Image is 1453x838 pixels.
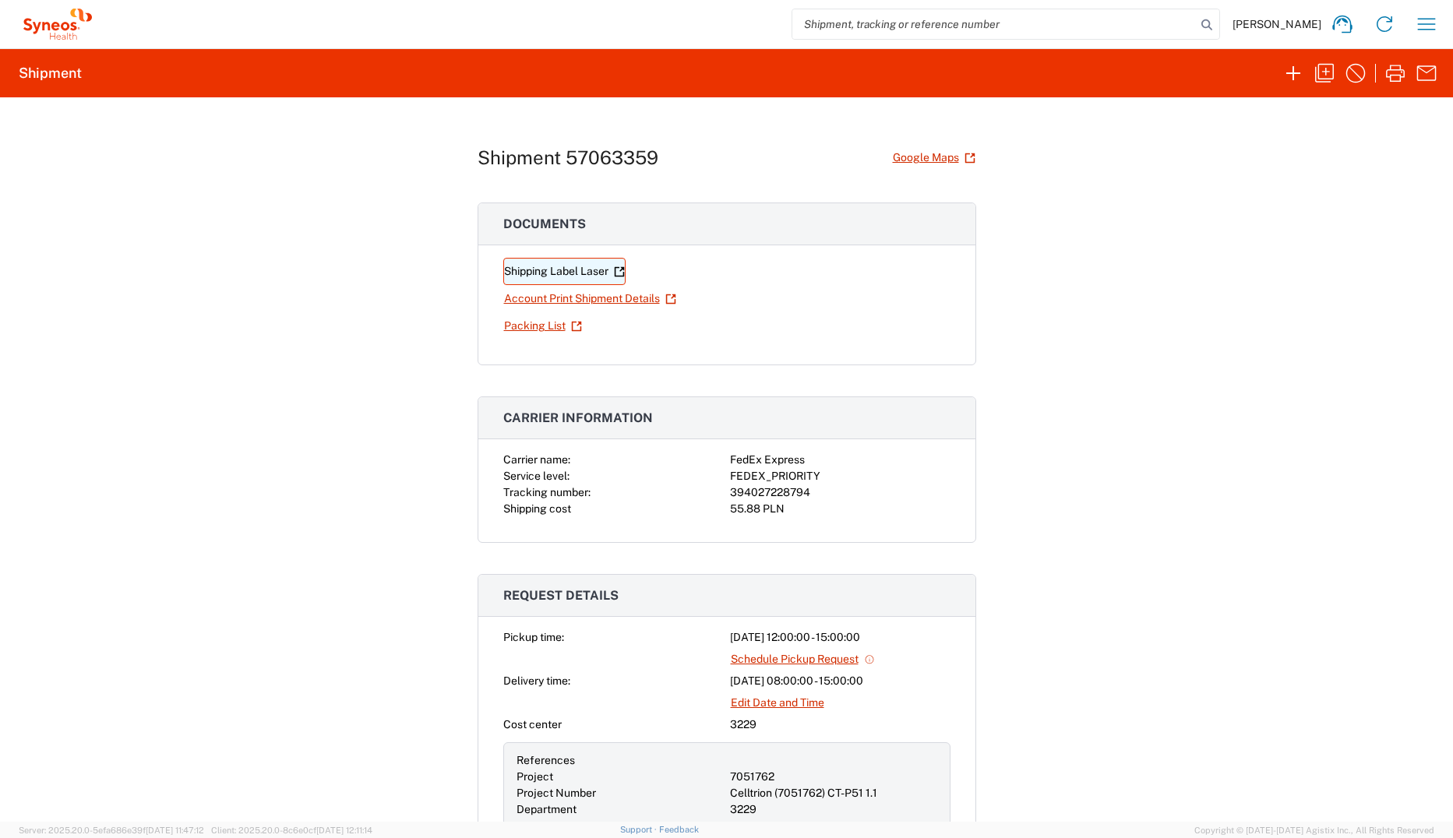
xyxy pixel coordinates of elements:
a: Packing List [503,312,583,340]
span: References [517,754,575,766]
div: Project Number [517,785,724,801]
span: Cost center [503,718,562,731]
a: Shipping Label Laser [503,258,626,285]
span: Carrier information [503,410,653,425]
a: Schedule Pickup Request [730,646,876,673]
a: Support [620,825,659,834]
span: Shipping cost [503,502,571,515]
span: Service level: [503,470,570,482]
div: 3229 [730,717,950,733]
span: [DATE] 12:11:14 [316,826,372,835]
div: 7051762 [730,769,937,785]
h1: Shipment 57063359 [478,146,658,169]
a: Edit Date and Time [730,689,825,717]
span: [DATE] 11:47:12 [146,826,204,835]
span: Request details [503,588,619,603]
div: FEDEX_PRIORITY [730,468,950,484]
div: FedEx Express [730,452,950,468]
div: Celltrion (7051762) CT-P51 1.1 [730,785,937,801]
span: Pickup time: [503,631,564,643]
div: 3229 [730,801,937,818]
span: Carrier name: [503,453,570,466]
div: Department [517,801,724,818]
span: [PERSON_NAME] [1233,17,1321,31]
div: [DATE] 12:00:00 - 15:00:00 [730,629,950,646]
div: [DATE] 08:00:00 - 15:00:00 [730,673,950,689]
a: Feedback [659,825,699,834]
span: Copyright © [DATE]-[DATE] Agistix Inc., All Rights Reserved [1194,823,1434,837]
div: Project [517,769,724,785]
div: 394027228794 [730,484,950,501]
span: Documents [503,217,586,231]
span: Tracking number: [503,486,591,498]
h2: Shipment [19,64,82,83]
a: Account Print Shipment Details [503,285,677,312]
span: Delivery time: [503,674,570,687]
div: 55.88 PLN [730,501,950,517]
span: Server: 2025.20.0-5efa686e39f [19,826,204,835]
a: Google Maps [892,144,976,171]
input: Shipment, tracking or reference number [792,9,1196,39]
span: Client: 2025.20.0-8c6e0cf [211,826,372,835]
